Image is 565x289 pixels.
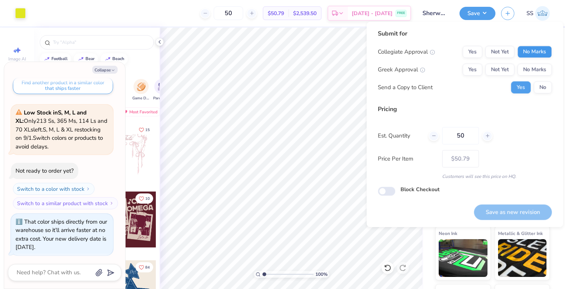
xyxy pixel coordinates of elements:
img: trend_line.gif [78,57,84,61]
button: Switch to a similar product with stock [13,197,118,209]
a: SS [526,6,550,21]
img: Game Day Image [137,82,146,91]
button: Not Yet [485,63,514,76]
span: SS [526,9,533,18]
button: Collapse [92,66,118,74]
span: $50.79 [268,9,284,17]
div: Customers will see this price on HQ. [378,173,552,180]
button: Not Yet [485,46,514,58]
img: Siddhant Singh [535,6,550,21]
div: Submit for [378,29,552,38]
input: Untitled Design [417,6,454,21]
button: Switch to a color with stock [13,183,95,195]
button: Like [135,262,153,272]
input: – – [442,127,479,144]
img: trend_line.gif [105,57,111,61]
button: No Marks [517,63,552,76]
div: Most Favorited [118,107,161,116]
div: That color ships directly from our warehouse so it’ll arrive faster at no extra cost. Your new de... [16,218,107,251]
button: bear [74,53,98,65]
button: filter button [153,79,171,101]
div: Collegiate Approval [378,48,435,56]
span: 84 [145,266,150,269]
div: Send a Copy to Client [378,83,433,92]
button: filter button [132,79,150,101]
span: [DATE] - [DATE] [352,9,393,17]
input: – – [214,6,243,20]
span: Parent's Weekend [153,96,171,101]
div: Pricing [378,105,552,114]
label: Est. Quantity [378,131,423,140]
strong: Low Stock in S, M, L and XL : [16,109,87,125]
button: Save [459,7,495,20]
div: beach [112,57,124,61]
button: No [534,81,552,93]
span: 15 [145,128,150,132]
span: 100 % [315,271,328,278]
div: Not ready to order yet? [16,167,74,175]
div: football [51,57,68,61]
img: Switch to a color with stock [86,187,90,191]
button: Like [135,193,153,204]
div: filter for Game Day [132,79,150,101]
button: football [40,53,71,65]
div: filter for Parent's Weekend [153,79,171,101]
span: Game Day [132,96,150,101]
button: Yes [511,81,531,93]
button: beach [101,53,128,65]
span: Only 213 Ss, 365 Ms, 114 Ls and 70 XLs left. S, M, L & XL restocking on 9/1. Switch colors or pro... [16,109,107,150]
label: Price Per Item [378,155,436,163]
span: $2,539.50 [293,9,317,17]
button: Like [135,125,153,135]
img: Switch to a similar product with stock [109,201,114,206]
img: trend_line.gif [44,57,50,61]
button: Yes [463,63,482,76]
span: FREE [397,11,405,16]
span: Image AI [8,56,26,62]
span: Metallic & Glitter Ink [498,229,543,237]
div: Greek Approval [378,65,425,74]
button: Find another product in a similar color that ships faster [13,77,113,94]
img: Neon Ink [439,239,487,277]
img: Parent's Weekend Image [158,82,166,91]
button: Yes [463,46,482,58]
input: Try "Alpha" [52,39,149,46]
img: Metallic & Glitter Ink [498,239,547,277]
div: bear [85,57,95,61]
span: Neon Ink [439,229,457,237]
span: 10 [145,197,150,201]
label: Block Checkout [400,185,439,193]
button: No Marks [517,46,552,58]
